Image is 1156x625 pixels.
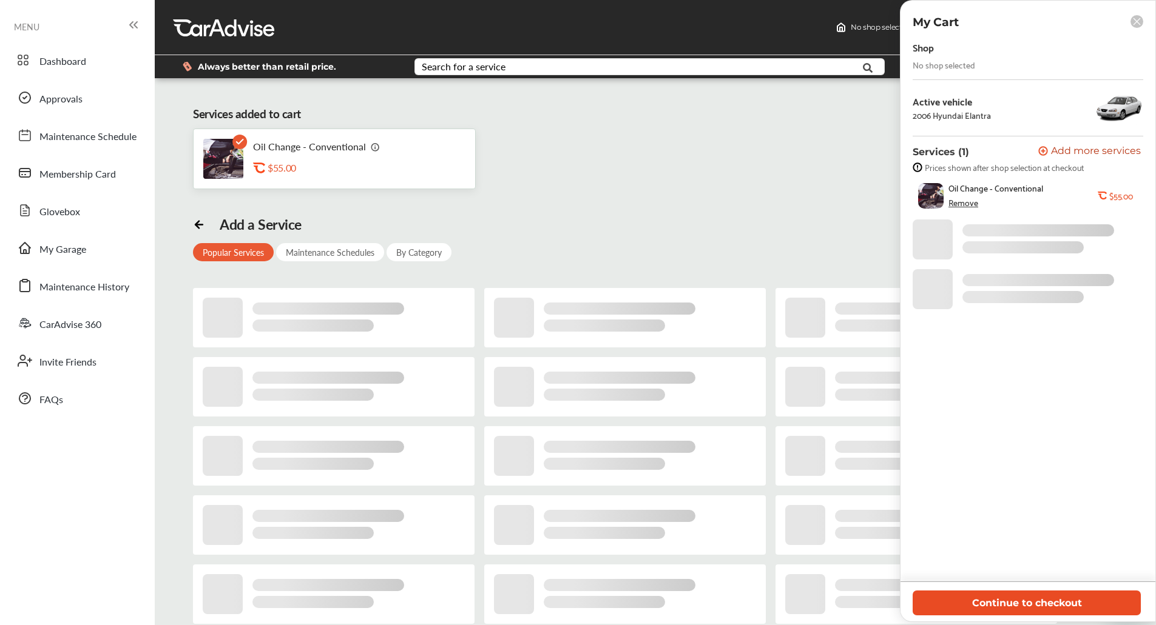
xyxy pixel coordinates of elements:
span: Maintenance History [39,279,129,295]
p: Oil Change - Conventional [253,141,366,152]
div: No shop selected [913,60,975,70]
a: Maintenance History [11,270,143,301]
span: Always better than retail price. [198,62,336,71]
button: Add more services [1038,146,1141,158]
a: Add more services [1038,146,1143,158]
img: oil-change-thumb.jpg [203,139,243,179]
button: Continue to checkout [913,590,1141,615]
div: Shop [913,39,934,55]
span: Maintenance Schedule [39,129,137,145]
span: Dashboard [39,54,86,70]
img: oil-change-thumb.jpg [918,183,944,209]
img: info-strock.ef5ea3fe.svg [913,162,922,172]
a: Maintenance Schedule [11,119,143,151]
img: info_icon_vector.svg [371,142,380,152]
span: My Garage [39,242,86,258]
span: Glovebox [39,204,80,220]
span: Approvals [39,92,83,107]
span: MENU [14,22,39,32]
div: Services added to cart [193,105,301,122]
a: FAQs [11,383,143,414]
div: Add a Service [220,216,302,233]
a: Dashboard [11,44,143,76]
img: header-home-logo.8d720a4f.svg [836,22,846,32]
div: 2006 Hyundai Elantra [913,110,991,120]
span: Add more services [1051,146,1141,158]
div: Popular Services [193,243,274,261]
a: CarAdvise 360 [11,307,143,339]
span: Prices shown after shop selection at checkout [925,162,1084,172]
a: Membership Card [11,157,143,189]
span: Invite Friends [39,355,96,370]
div: Remove [948,198,978,207]
span: FAQs [39,392,63,408]
span: Oil Change - Conventional [948,183,1043,193]
p: Services (1) [913,146,969,158]
div: $55.00 [268,162,389,173]
img: dollor_label_vector.a70140d1.svg [183,61,192,72]
b: $55.00 [1109,191,1132,201]
div: Search for a service [422,62,505,72]
div: Active vehicle [913,96,991,107]
a: Invite Friends [11,345,143,376]
span: Membership Card [39,167,116,182]
img: 3434_st0640_046.jpg [1095,90,1143,126]
span: No shop selected [851,22,911,32]
p: My Cart [913,15,959,29]
div: Maintenance Schedules [276,243,384,261]
a: My Garage [11,232,143,264]
a: Approvals [11,82,143,113]
a: Glovebox [11,195,143,226]
div: By Category [387,243,451,261]
span: CarAdvise 360 [39,317,101,333]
